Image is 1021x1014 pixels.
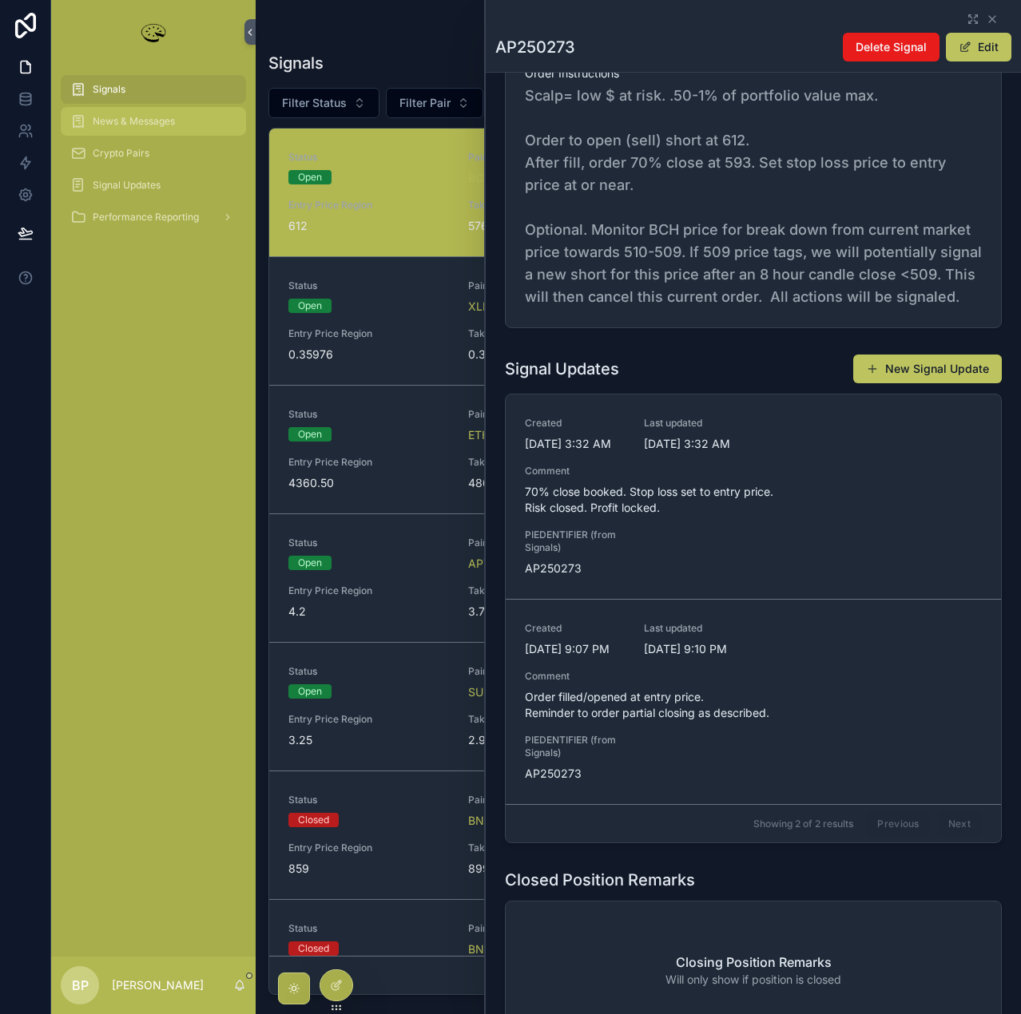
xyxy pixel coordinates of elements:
a: BNB/USDT [468,813,526,829]
span: 612 [288,218,449,234]
a: ETH/USDT [468,427,524,443]
span: Last updated [644,417,744,430]
a: BCH/USDT [468,170,526,186]
a: News & Messages [61,107,246,136]
a: StatusOpenPairAPT/USDTUpdated at[DATE] 12:36 PMPIEDENTIFIERAP250272Entry Price Region4.2Take Prof... [269,513,1007,642]
span: [DATE] 3:32 AM [525,436,625,452]
span: Pair [468,794,629,806]
span: Status [288,794,449,806]
span: 4.2 [288,604,449,620]
span: Entry Price Region [288,327,449,340]
div: Open [298,170,322,184]
button: New Signal Update [853,355,1002,383]
span: Delete Signal [856,39,927,55]
span: Order Instructions [525,65,982,81]
span: 3.74 [468,604,629,620]
span: Entry Price Region [288,842,449,854]
span: Pair [468,922,629,935]
span: Entry Price Region [288,456,449,469]
span: 576 [468,218,629,234]
a: XLM/USDT [468,299,527,315]
a: Signal Updates [61,171,246,200]
button: Delete Signal [843,33,940,61]
span: Last updated [644,622,744,635]
span: APT/USDT [468,556,524,572]
span: Take Profit [468,713,629,726]
div: Open [298,556,322,570]
span: Created [525,417,625,430]
a: StatusClosedPairBNB/USDTUpdated at[DATE] 11:12 PMPIEDENTIFIERAP250266Entry Price Region859Take Pr... [269,770,1007,899]
span: Status [288,537,449,549]
div: Open [298,299,322,313]
span: 3.25 [288,732,449,748]
h1: Closed Position Remarks [505,869,695,891]
span: Comment [525,465,982,477]
span: Filter Status [282,95,347,111]
span: Will only show if position is closed [665,972,841,988]
span: AP250273 [525,766,625,782]
span: Filter Pair [399,95,451,111]
span: Take Profit [468,199,629,212]
h1: Signals [268,52,324,74]
span: 859 [288,861,449,877]
button: Edit [946,33,1011,61]
span: Status [288,151,449,164]
h2: Closing Position Remarks [676,953,832,972]
span: Entry Price Region [288,584,449,597]
div: scrollable content [51,64,256,252]
span: Order filled/opened at entry price. Reminder to order partial closing as described. [525,689,982,721]
span: Status [288,279,449,292]
a: Crypto Pairs [61,139,246,168]
div: Closed [298,813,329,827]
span: PIEDENTIFIER (from Signals) [525,734,625,759]
a: BNB/USDT [468,941,526,957]
span: [DATE] 3:32 AM [644,436,744,452]
span: 2.95 [468,732,629,748]
a: StatusOpenPairBCH/USDTUpdated at[DATE] 3:33 AMPIEDENTIFIERAP250273Entry Price Region612Take Profi... [269,129,1007,256]
button: Select Button [386,88,483,118]
span: Created [525,622,625,635]
span: 0.35976 [288,347,449,362]
span: Comment [525,670,982,683]
div: Open [298,684,322,699]
a: Performance Reporting [61,203,246,232]
span: 4360.50 [288,475,449,491]
h1: Signal Updates [505,358,619,380]
span: Take Profit [468,456,629,469]
span: Status [288,408,449,421]
span: PIEDENTIFIER (from Signals) [525,529,625,554]
a: Created[DATE] 9:07 PMLast updated[DATE] 9:10 PMCommentOrder filled/opened at entry price. Reminde... [506,599,1001,804]
img: App logo [137,19,169,45]
span: 70% close booked. Stop loss set to entry price. Risk closed. Profit locked. [525,484,982,516]
button: Select Button [268,88,379,118]
a: Signals [61,75,246,104]
span: Take Profit [468,584,629,597]
h1: AP250273 [495,36,575,58]
span: 899 [468,861,629,877]
a: SUI/USDT [468,684,521,700]
span: Take Profit [468,327,629,340]
span: Scalp= low $ at risk. .50-1% of portfolio value max. Order to open (sell) short at 612. After fil... [525,85,982,308]
p: [PERSON_NAME] [112,977,204,993]
span: Pair [468,279,629,292]
span: [DATE] 9:10 PM [644,641,744,657]
span: Crypto Pairs [93,147,149,160]
span: Take Profit [468,842,629,854]
span: Entry Price Region [288,713,449,726]
span: Entry Price Region [288,199,449,212]
span: News & Messages [93,115,175,128]
span: [DATE] 9:07 PM [525,641,625,657]
span: Signal Updates [93,179,161,192]
span: Pair [468,151,629,164]
span: Pair [468,408,629,421]
a: StatusOpenPairETH/USDTUpdated at[DATE] 6:42 PMPIEDENTIFIERAP250270Entry Price Region4360.50Take P... [269,385,1007,513]
a: StatusOpenPairSUI/USDTUpdated at[DATE] 8:48 AMPIEDENTIFIERAP250271Entry Price Region3.25Take Prof... [269,642,1007,770]
span: 0.388 [468,347,629,362]
span: AP250273 [525,560,625,576]
a: Created[DATE] 3:32 AMLast updated[DATE] 3:32 AMComment70% close booked. Stop loss set to entry pr... [506,394,1001,599]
